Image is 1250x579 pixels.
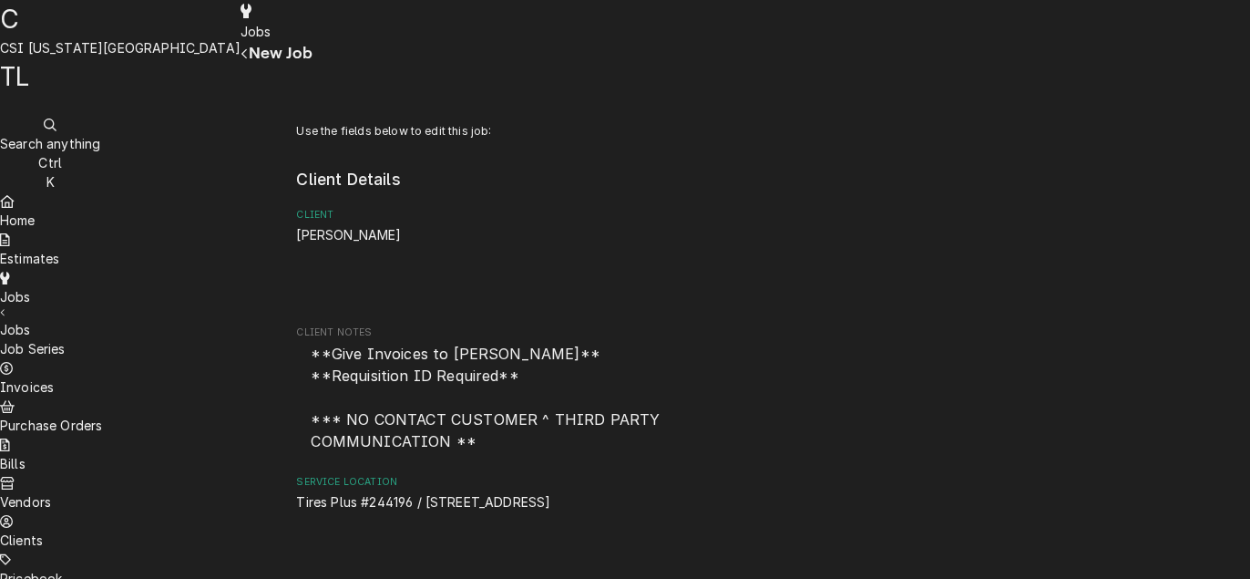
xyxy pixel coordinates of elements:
[296,208,731,303] div: Client
[241,44,249,63] button: Navigate back
[46,174,55,190] span: K
[296,492,731,512] div: Tires Plus #244196 / [STREET_ADDRESS]
[296,343,731,452] span: Client Notes
[296,227,401,243] strong: [PERSON_NAME]
[311,345,664,450] span: **Give Invoices to [PERSON_NAME]** **Requisition ID Required** *** NO CONTACT CUSTOMER ^ THIRD PA...
[296,168,731,191] legend: Client Details
[241,24,272,39] span: Jobs
[296,475,731,490] label: Service Location
[249,44,312,62] span: New Job
[296,326,731,452] div: Client Notes
[296,225,731,303] div: LANE VALENTE
[296,123,731,140] p: Use the fields below to edit this job:
[296,492,731,570] div: Tires Plus #244196 / 6224 Long Street, Shawnee Mission, KS 66216
[38,155,62,171] span: Ctrl
[296,208,731,222] label: Client
[296,475,731,570] div: Service Location
[296,326,731,340] span: Client Notes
